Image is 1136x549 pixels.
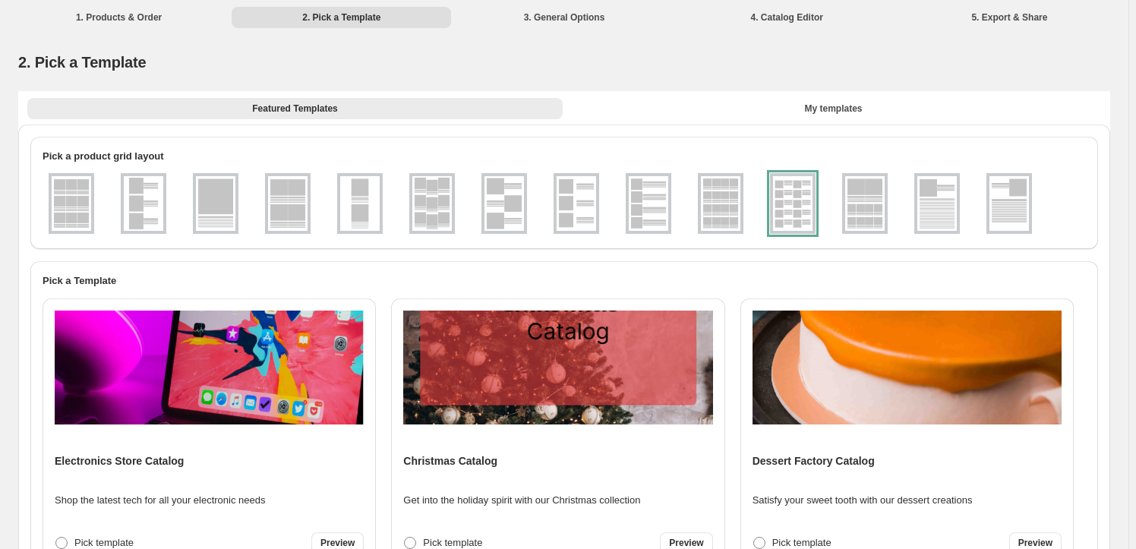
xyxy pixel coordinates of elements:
[320,537,355,549] span: Preview
[753,493,973,508] p: Satisfy your sweet tooth with our dessert creations
[268,176,308,231] img: g2x2v1
[340,176,380,231] img: g1x2v1
[55,453,184,469] h4: Electronics Store Catalog
[772,537,831,548] span: Pick template
[412,176,452,231] img: g3x3v2
[403,493,640,508] p: Get into the holiday spirit with our Christmas collection
[917,176,957,231] img: g1x1v2
[43,149,1086,164] h2: Pick a product grid layout
[557,176,596,231] img: g1x3v3
[196,176,235,231] img: g1x1v1
[423,537,482,548] span: Pick template
[989,176,1029,231] img: g1x1v3
[124,176,163,231] img: g1x3v1
[252,103,337,115] span: Featured Templates
[403,453,497,469] h4: Christmas Catalog
[845,176,885,231] img: g2x1_4x2v1
[55,493,266,508] p: Shop the latest tech for all your electronic needs
[753,453,875,469] h4: Dessert Factory Catalog
[669,537,703,549] span: Preview
[484,176,524,231] img: g1x3v2
[52,176,91,231] img: g3x3v1
[18,54,146,71] span: 2. Pick a Template
[701,176,740,231] img: g4x4v1
[74,537,134,548] span: Pick template
[629,176,668,231] img: g1x4v1
[1018,537,1052,549] span: Preview
[43,273,1086,289] h2: Pick a Template
[804,103,862,115] span: My templates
